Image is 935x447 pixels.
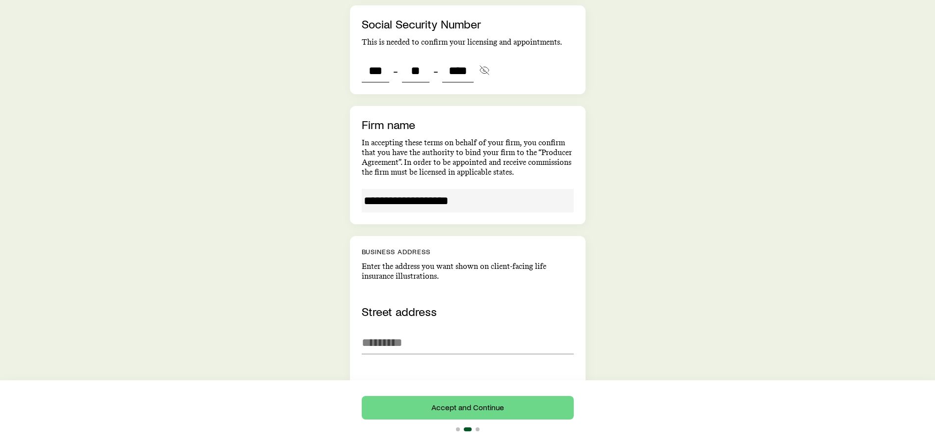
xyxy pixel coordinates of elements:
[362,304,437,318] label: Street address
[393,64,398,78] span: -
[362,117,415,131] label: Firm name
[362,138,574,177] p: In accepting these terms on behalf of your firm, you confirm that you have the authority to bind ...
[362,377,498,392] label: Suite or apartment number
[362,37,574,47] p: This is needed to confirm your licensing and appointments.
[362,396,574,420] button: Accept and Continue
[362,17,481,31] label: Social Security Number
[433,64,438,78] span: -
[362,248,574,256] p: Business address
[362,262,574,281] p: Enter the address you want shown on client-facing life insurance illustrations.
[362,189,574,212] input: Firm name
